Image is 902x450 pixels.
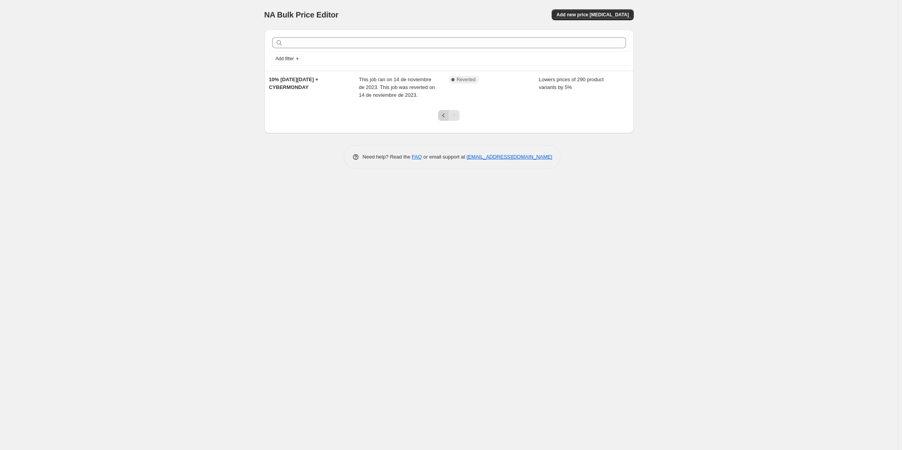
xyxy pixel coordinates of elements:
[363,154,412,160] span: Need help? Read the
[539,77,604,90] span: Lowers prices of 290 product variants by 5%
[438,110,449,121] button: Previous
[276,56,294,62] span: Add filter
[412,154,422,160] a: FAQ
[422,154,467,160] span: or email support at
[272,54,303,63] button: Add filter
[457,77,476,83] span: Reverted
[552,9,633,20] button: Add new price [MEDICAL_DATA]
[556,12,629,18] span: Add new price [MEDICAL_DATA]
[269,77,318,90] span: 10% [DATE][DATE] + CYBERMONDAY
[264,10,339,19] span: NA Bulk Price Editor
[359,77,435,98] span: This job ran on 14 de noviembre de 2023. This job was reverted on 14 de noviembre de 2023.
[438,110,460,121] nav: Pagination
[467,154,552,160] a: [EMAIL_ADDRESS][DOMAIN_NAME]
